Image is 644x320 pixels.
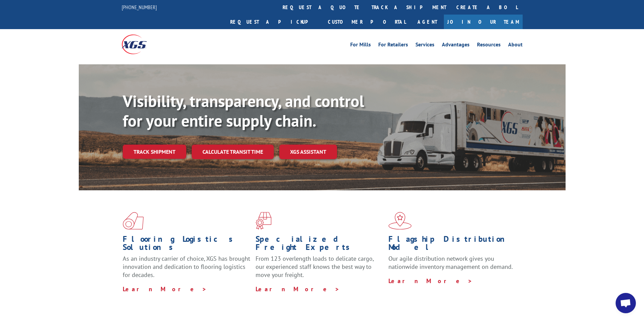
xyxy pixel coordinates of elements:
[123,145,186,159] a: Track shipment
[415,42,434,49] a: Services
[444,15,523,29] a: Join Our Team
[508,42,523,49] a: About
[256,255,383,285] p: From 123 overlength loads to delicate cargo, our experienced staff knows the best way to move you...
[323,15,411,29] a: Customer Portal
[388,235,516,255] h1: Flagship Distribution Model
[256,285,340,293] a: Learn More >
[123,90,364,131] b: Visibility, transparency, and control for your entire supply chain.
[616,293,636,313] div: Open chat
[122,4,157,10] a: [PHONE_NUMBER]
[123,235,251,255] h1: Flooring Logistics Solutions
[477,42,501,49] a: Resources
[350,42,371,49] a: For Mills
[442,42,470,49] a: Advantages
[192,145,274,159] a: Calculate transit time
[388,212,412,230] img: xgs-icon-flagship-distribution-model-red
[388,277,473,285] a: Learn More >
[256,235,383,255] h1: Specialized Freight Experts
[123,285,207,293] a: Learn More >
[411,15,444,29] a: Agent
[225,15,323,29] a: Request a pickup
[378,42,408,49] a: For Retailers
[256,212,271,230] img: xgs-icon-focused-on-flooring-red
[123,212,144,230] img: xgs-icon-total-supply-chain-intelligence-red
[123,255,250,279] span: As an industry carrier of choice, XGS has brought innovation and dedication to flooring logistics...
[388,255,513,271] span: Our agile distribution network gives you nationwide inventory management on demand.
[279,145,337,159] a: XGS ASSISTANT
